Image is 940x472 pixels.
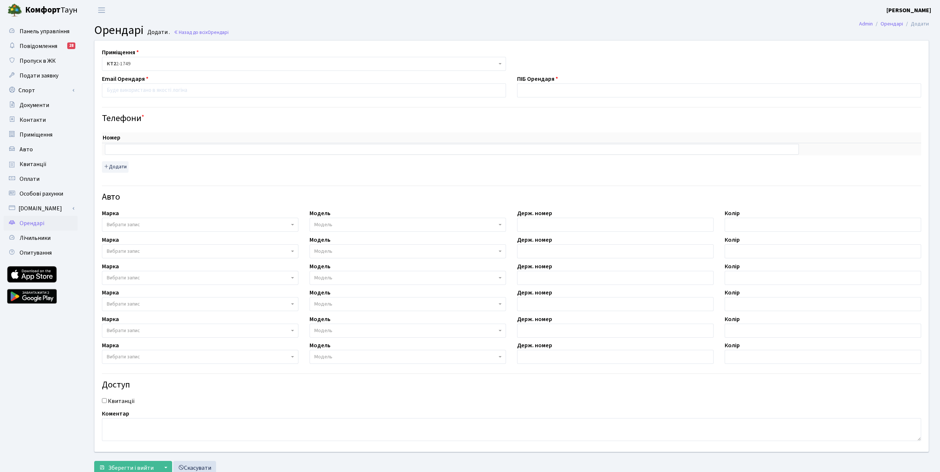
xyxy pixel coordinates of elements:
a: Квитанції [4,157,78,172]
span: Модель [314,353,332,361]
img: logo.png [7,3,22,18]
small: Додати . [146,29,170,36]
span: Вибрати запис [107,353,140,361]
a: Панель управління [4,24,78,39]
span: Опитування [20,249,52,257]
a: Документи [4,98,78,113]
label: Держ. номер [517,262,552,271]
label: Модель [310,341,331,350]
b: КТ2 [107,60,116,68]
label: Квитанції [108,397,135,406]
span: Панель управління [20,27,69,35]
span: Таун [25,4,78,17]
button: Додати [102,161,129,173]
label: Приміщення [102,48,139,57]
span: Оплати [20,175,40,183]
a: Пропуск в ЖК [4,54,78,68]
a: Опитування [4,245,78,260]
label: Модель [310,209,331,218]
label: Колір [725,341,740,350]
span: Орендарі [94,22,144,39]
a: Лічильники [4,231,78,245]
a: Особові рахунки [4,186,78,201]
span: Модель [314,327,332,334]
li: Додати [903,20,929,28]
a: Спорт [4,83,78,98]
a: Назад до всіхОрендарі [174,29,229,36]
span: Вибрати запис [107,327,140,334]
a: Орендарі [881,20,903,28]
label: ПІБ Орендаря [517,75,558,83]
b: Комфорт [25,4,61,16]
h4: Доступ [102,380,921,390]
span: Особові рахунки [20,190,63,198]
span: Приміщення [20,131,52,139]
label: Модель [310,235,331,244]
a: Орендарі [4,216,78,231]
span: <b>КТ2</b>&nbsp;&nbsp;&nbsp;2-1749 [107,60,497,68]
label: Колір [725,315,740,324]
span: Модель [314,300,332,308]
label: Держ. номер [517,315,552,324]
input: Буде використано в якості логіна [102,83,506,97]
label: Марка [102,288,119,297]
span: Модель [314,221,332,228]
span: Пропуск в ЖК [20,57,56,65]
a: Авто [4,142,78,157]
label: Колір [725,288,740,297]
span: Модель [314,248,332,255]
span: Вибрати запис [107,221,140,228]
a: Admin [859,20,873,28]
span: Вибрати запис [107,274,140,282]
div: 28 [67,42,75,49]
label: Марка [102,262,119,271]
h4: Авто [102,192,921,203]
label: Коментар [102,409,129,418]
span: Повідомлення [20,42,57,50]
label: Держ. номер [517,288,552,297]
label: Марка [102,235,119,244]
span: Вибрати запис [107,248,140,255]
label: Марка [102,209,119,218]
span: Орендарі [208,29,229,36]
a: [PERSON_NAME] [886,6,931,15]
span: Документи [20,101,49,109]
label: Модель [310,315,331,324]
label: Модель [310,262,331,271]
span: Подати заявку [20,72,58,80]
label: Держ. номер [517,209,552,218]
span: Вибрати запис [107,300,140,308]
span: Авто [20,145,33,154]
label: Колір [725,262,740,271]
span: Модель [314,274,332,282]
label: Держ. номер [517,235,552,244]
label: Модель [310,288,331,297]
span: Квитанції [20,160,47,168]
a: Контакти [4,113,78,127]
a: [DOMAIN_NAME] [4,201,78,216]
a: Повідомлення28 [4,39,78,54]
label: Марка [102,341,119,350]
label: Марка [102,315,119,324]
a: Оплати [4,172,78,186]
h4: Телефони [102,113,921,124]
label: Держ. номер [517,341,552,350]
b: [PERSON_NAME] [886,6,931,14]
span: Лічильники [20,234,51,242]
a: Приміщення [4,127,78,142]
label: Email Орендаря [102,75,148,83]
span: Зберегти і вийти [108,464,154,472]
button: Переключити навігацію [92,4,111,16]
span: Орендарі [20,219,44,227]
label: Колір [725,235,740,244]
span: Контакти [20,116,46,124]
a: Подати заявку [4,68,78,83]
label: Колір [725,209,740,218]
span: <b>КТ2</b>&nbsp;&nbsp;&nbsp;2-1749 [102,57,506,71]
nav: breadcrumb [848,16,940,32]
th: Номер [102,132,802,143]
